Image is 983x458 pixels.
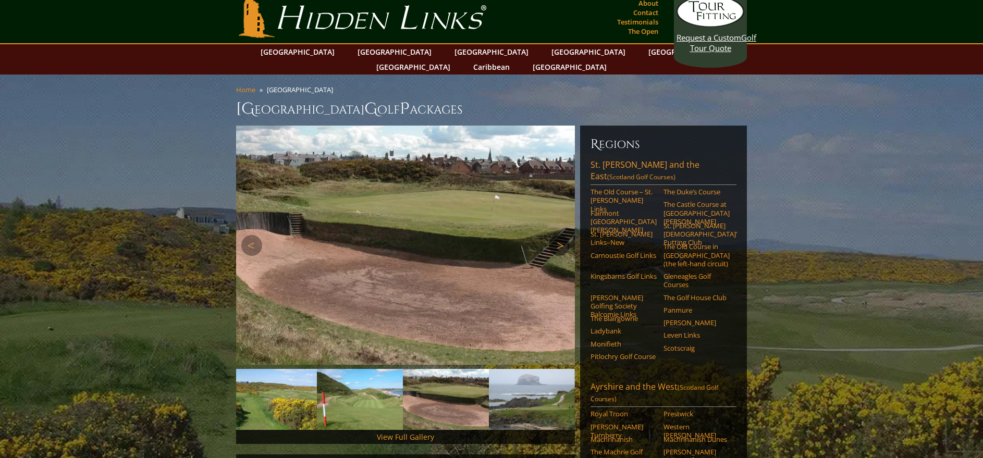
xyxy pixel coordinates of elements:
[591,352,657,361] a: Pitlochry Golf Course
[255,44,340,59] a: [GEOGRAPHIC_DATA]
[663,242,730,268] a: The Old Course in [GEOGRAPHIC_DATA] (the left-hand circuit)
[591,159,736,185] a: St. [PERSON_NAME] and the East(Scotland Golf Courses)
[371,59,456,75] a: [GEOGRAPHIC_DATA]
[546,44,631,59] a: [GEOGRAPHIC_DATA]
[449,44,534,59] a: [GEOGRAPHIC_DATA]
[267,85,337,94] li: [GEOGRAPHIC_DATA]
[591,435,657,443] a: Machrihanish
[625,24,661,39] a: The Open
[663,188,730,196] a: The Duke’s Course
[591,327,657,335] a: Ladybank
[663,344,730,352] a: Scotscraig
[377,432,434,442] a: View Full Gallery
[400,98,410,119] span: P
[591,272,657,280] a: Kingsbarns Golf Links
[591,423,657,440] a: [PERSON_NAME] Turnberry
[663,221,730,247] a: St. [PERSON_NAME] [DEMOGRAPHIC_DATA]’ Putting Club
[607,172,675,181] span: (Scotland Golf Courses)
[631,5,661,20] a: Contact
[591,209,657,234] a: Fairmont [GEOGRAPHIC_DATA][PERSON_NAME]
[591,410,657,418] a: Royal Troon
[663,318,730,327] a: [PERSON_NAME]
[364,98,377,119] span: G
[591,293,657,319] a: [PERSON_NAME] Golfing Society Balcomie Links
[663,200,730,226] a: The Castle Course at [GEOGRAPHIC_DATA][PERSON_NAME]
[663,272,730,289] a: Gleneagles Golf Courses
[549,235,570,256] a: Next
[663,410,730,418] a: Prestwick
[677,32,741,43] span: Request a Custom
[591,230,657,247] a: St. [PERSON_NAME] Links–New
[663,306,730,314] a: Panmure
[591,340,657,348] a: Monifieth
[615,15,661,29] a: Testimonials
[591,381,736,407] a: Ayrshire and the West(Scotland Golf Courses)
[663,331,730,339] a: Leven Links
[591,136,736,153] h6: Regions
[591,188,657,213] a: The Old Course – St. [PERSON_NAME] Links
[527,59,612,75] a: [GEOGRAPHIC_DATA]
[663,423,730,440] a: Western [PERSON_NAME]
[663,435,730,443] a: Machrihanish Dunes
[236,98,747,119] h1: [GEOGRAPHIC_DATA] olf ackages
[352,44,437,59] a: [GEOGRAPHIC_DATA]
[591,251,657,259] a: Carnoustie Golf Links
[241,235,262,256] a: Previous
[236,85,255,94] a: Home
[468,59,515,75] a: Caribbean
[591,314,657,323] a: The Blairgowrie
[663,293,730,302] a: The Golf House Club
[643,44,728,59] a: [GEOGRAPHIC_DATA]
